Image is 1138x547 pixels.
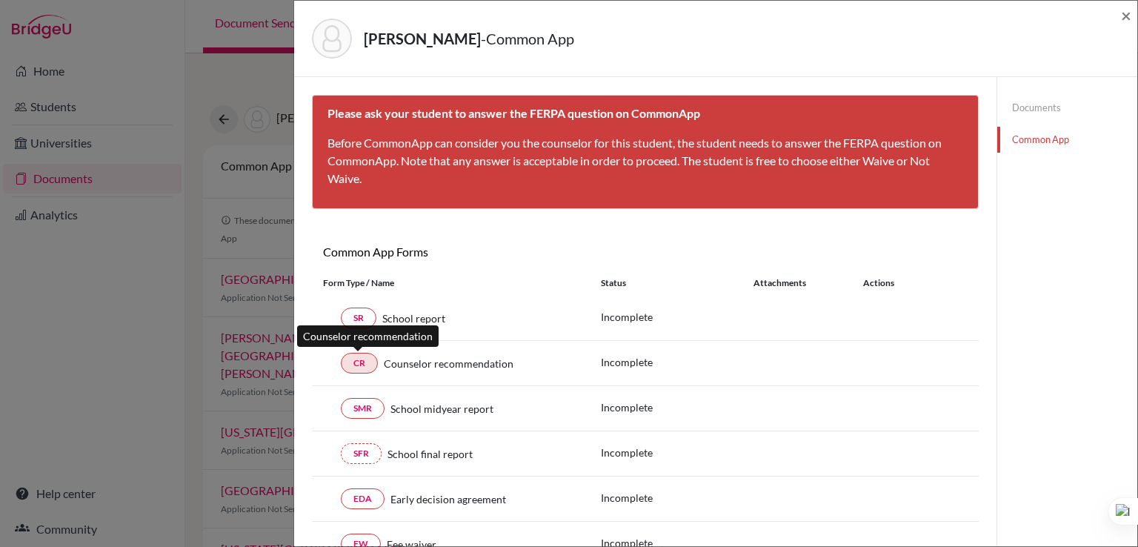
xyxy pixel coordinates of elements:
span: × [1121,4,1131,26]
a: SR [341,308,376,328]
div: Attachments [753,276,845,290]
a: Documents [997,95,1137,121]
div: Form Type / Name [312,276,590,290]
a: SFR [341,443,382,464]
p: Incomplete [601,400,753,415]
span: School report [382,311,445,326]
div: Actions [845,276,937,290]
span: - Common App [481,30,574,47]
span: Early decision agreement [390,491,506,507]
div: Counselor recommendation [297,325,439,347]
div: Status [601,276,753,290]
a: SMR [341,398,385,419]
span: School final report [387,446,473,462]
p: Incomplete [601,354,753,370]
span: School midyear report [390,401,493,417]
h6: Common App Forms [312,245,645,259]
b: Please ask your student to answer the FERPA question on CommonApp [327,106,700,120]
button: Close [1121,7,1131,24]
p: Before CommonApp can consider you the counselor for this student, the student needs to answer the... [327,134,963,188]
a: Common App [997,127,1137,153]
a: CR [341,353,378,374]
span: Counselor recommendation [384,356,513,371]
p: Incomplete [601,445,753,460]
strong: [PERSON_NAME] [364,30,481,47]
a: EDA [341,488,385,509]
p: Incomplete [601,309,753,325]
p: Incomplete [601,490,753,505]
